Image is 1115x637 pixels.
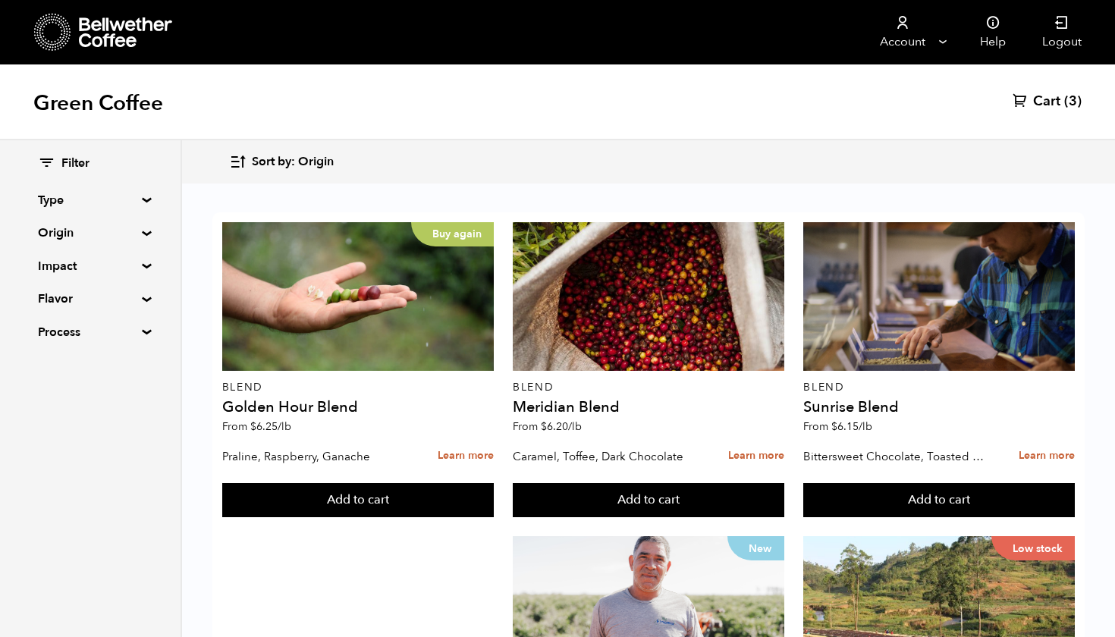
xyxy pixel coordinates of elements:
[33,89,163,117] h1: Green Coffee
[803,400,1075,415] h4: Sunrise Blend
[803,382,1075,393] p: Blend
[1033,93,1060,111] span: Cart
[513,400,784,415] h4: Meridian Blend
[1064,93,1082,111] span: (3)
[222,222,494,371] a: Buy again
[38,323,143,341] summary: Process
[38,224,143,242] summary: Origin
[438,440,494,472] a: Learn more
[803,419,872,434] span: From
[541,419,582,434] bdi: 6.20
[411,222,494,246] p: Buy again
[229,144,334,180] button: Sort by: Origin
[1013,93,1082,111] a: Cart (3)
[278,419,291,434] span: /lb
[222,400,494,415] h4: Golden Hour Blend
[727,536,784,560] p: New
[831,419,837,434] span: $
[568,419,582,434] span: /lb
[38,191,143,209] summary: Type
[222,445,407,468] p: Praline, Raspberry, Ganache
[831,419,872,434] bdi: 6.15
[803,483,1075,518] button: Add to cart
[513,445,698,468] p: Caramel, Toffee, Dark Chocolate
[222,382,494,393] p: Blend
[61,155,90,172] span: Filter
[859,419,872,434] span: /lb
[513,382,784,393] p: Blend
[252,154,334,171] span: Sort by: Origin
[728,440,784,472] a: Learn more
[991,536,1075,560] p: Low stock
[541,419,547,434] span: $
[1019,440,1075,472] a: Learn more
[222,483,494,518] button: Add to cart
[803,445,988,468] p: Bittersweet Chocolate, Toasted Marshmallow, Candied Orange, Praline
[222,419,291,434] span: From
[513,419,582,434] span: From
[38,290,143,308] summary: Flavor
[38,257,143,275] summary: Impact
[250,419,256,434] span: $
[250,419,291,434] bdi: 6.25
[513,483,784,518] button: Add to cart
